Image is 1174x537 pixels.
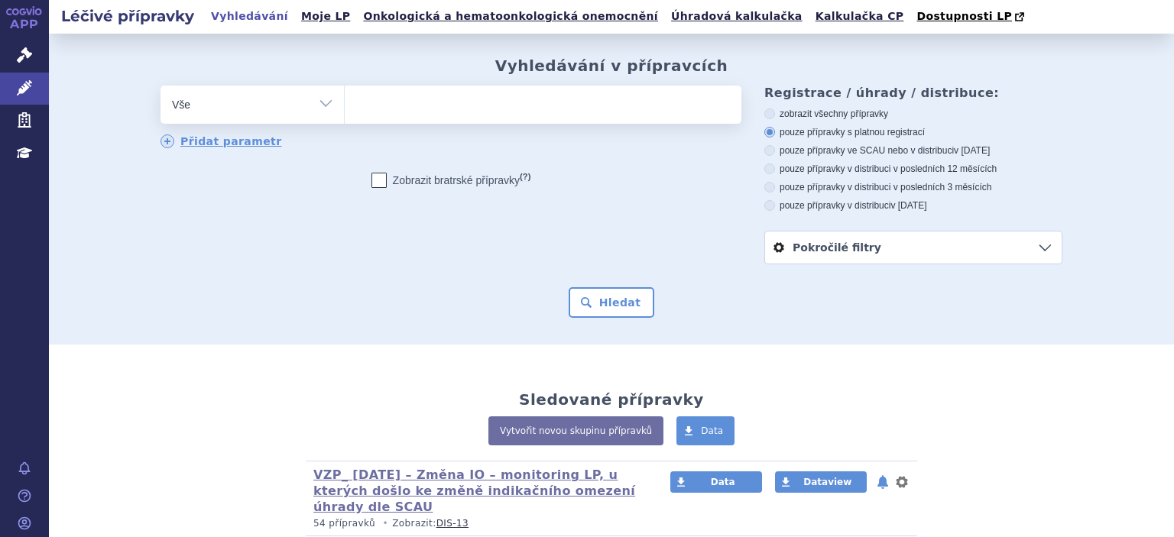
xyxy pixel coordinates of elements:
[701,425,723,436] span: Data
[495,57,728,75] h2: Vyhledávání v přípravcích
[666,6,807,27] a: Úhradová kalkulačka
[875,473,890,491] button: notifikace
[764,86,1062,100] h3: Registrace / úhrady / distribuce:
[206,6,293,27] a: Vyhledávání
[371,173,531,188] label: Zobrazit bratrské přípravky
[520,172,530,182] abbr: (?)
[313,467,635,514] a: VZP_ [DATE] – Změna IO – monitoring LP, u kterých došlo ke změně indikačního omezení úhrady dle SCAU
[775,471,867,493] a: Dataview
[764,108,1062,120] label: zobrazit všechny přípravky
[49,5,206,27] h2: Léčivé přípravky
[894,473,910,491] button: nastavení
[569,287,655,318] button: Hledat
[764,144,1062,157] label: pouze přípravky ve SCAU nebo v distribuci
[676,416,735,445] a: Data
[803,477,851,487] span: Dataview
[711,477,735,487] span: Data
[765,231,1062,264] a: Pokročilé filtry
[764,199,1062,212] label: pouze přípravky v distribuci
[313,517,641,530] p: Zobrazit:
[519,390,704,409] h2: Sledované přípravky
[378,517,392,530] i: •
[297,6,355,27] a: Moje LP
[488,416,663,445] a: Vytvořit novou skupinu přípravků
[764,126,1062,138] label: pouze přípravky s platnou registrací
[912,6,1032,27] a: Dostupnosti LP
[811,6,909,27] a: Kalkulačka CP
[954,145,990,156] span: v [DATE]
[161,134,282,148] a: Přidat parametr
[890,200,926,211] span: v [DATE]
[358,6,663,27] a: Onkologická a hematoonkologická onemocnění
[436,518,469,529] a: DIS-13
[313,518,375,529] span: 54 přípravků
[764,181,1062,193] label: pouze přípravky v distribuci v posledních 3 měsících
[670,471,762,493] a: Data
[916,10,1012,22] span: Dostupnosti LP
[764,163,1062,175] label: pouze přípravky v distribuci v posledních 12 měsících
